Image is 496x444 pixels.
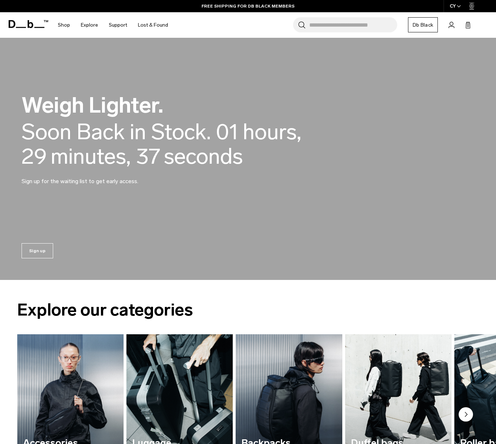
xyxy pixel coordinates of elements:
h2: Explore our categories [17,297,479,323]
h2: Weigh Lighter. [22,94,345,116]
span: hours, [243,120,301,144]
a: FREE SHIPPING FOR DB BLACK MEMBERS [201,3,295,9]
span: 01 [216,120,239,144]
span: , [126,143,131,169]
p: Sign up for the waiting list to get early access. [22,168,194,186]
span: minutes [51,144,131,168]
nav: Main Navigation [52,12,173,38]
a: Db Black [408,17,438,32]
a: Sign up [22,243,53,258]
span: 29 [22,144,47,168]
div: Soon Back in Stock. [22,120,211,144]
span: 37 [136,144,160,168]
span: seconds [164,144,243,168]
a: Lost & Found [138,12,168,38]
a: Shop [58,12,70,38]
button: Next slide [459,407,473,423]
a: Explore [81,12,98,38]
a: Support [109,12,127,38]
